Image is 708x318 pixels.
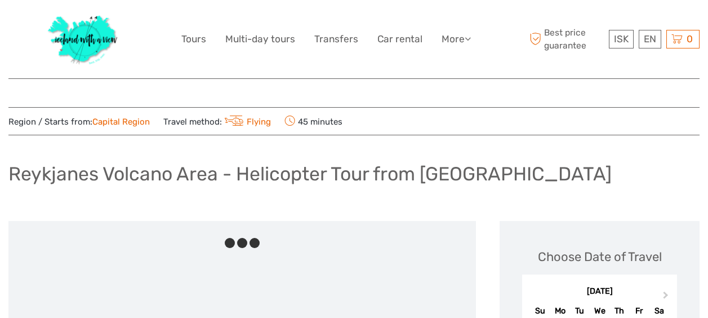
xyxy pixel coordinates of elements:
[225,31,295,47] a: Multi-day tours
[8,116,150,128] span: Region / Starts from:
[163,113,271,129] span: Travel method:
[522,286,677,298] div: [DATE]
[442,31,471,47] a: More
[639,30,661,48] div: EN
[538,248,662,266] div: Choose Date of Travel
[181,31,206,47] a: Tours
[42,8,124,70] img: 1077-ca632067-b948-436b-9c7a-efe9894e108b_logo_big.jpg
[314,31,358,47] a: Transfers
[527,26,606,51] span: Best price guarantee
[8,162,612,185] h1: Reykjanes Volcano Area - Helicopter Tour from [GEOGRAPHIC_DATA]
[658,289,676,307] button: Next Month
[92,117,150,127] a: Capital Region
[284,113,342,129] span: 45 minutes
[222,117,271,127] a: Flying
[377,31,422,47] a: Car rental
[614,33,629,45] span: ISK
[685,33,694,45] span: 0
